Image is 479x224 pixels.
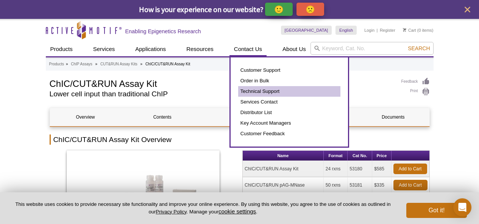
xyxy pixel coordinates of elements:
[274,5,284,14] p: 🙂
[95,62,98,66] li: »
[49,61,64,68] a: Products
[372,151,391,161] th: Price
[131,42,170,56] a: Applications
[463,5,472,14] button: close
[139,5,264,14] span: How is your experience on our website?
[406,45,432,52] button: Search
[243,151,324,161] th: Name
[408,45,430,51] span: Search
[403,28,406,32] img: Your Cart
[243,177,324,193] td: ChIC/CUT&RUN pAG-MNase
[348,177,372,193] td: 53181
[182,42,218,56] a: Resources
[310,42,434,55] input: Keyword, Cat. No.
[348,151,372,161] th: Cat No.
[401,77,430,86] a: Feedback
[453,198,471,216] div: Open Intercom Messenger
[403,28,416,33] a: Cart
[238,86,340,97] a: Technical Support
[238,97,340,107] a: Services Contact
[238,65,340,76] a: Customer Support
[71,61,92,68] a: ChIP Assays
[281,26,332,35] a: [GEOGRAPHIC_DATA]
[403,26,434,35] li: (0 items)
[145,62,190,66] li: ChIC/CUT&RUN Assay Kit
[238,128,340,139] a: Customer Feedback
[393,164,427,174] a: Add to Cart
[12,201,394,215] p: This website uses cookies to provide necessary site functionality and improve your online experie...
[364,28,374,33] a: Login
[306,5,315,14] p: 🙁
[89,42,120,56] a: Services
[278,42,310,56] a: About Us
[50,77,394,89] h1: ChIC/CUT&RUN Assay Kit
[335,26,357,35] a: English
[372,161,391,177] td: $585
[140,62,143,66] li: »
[372,177,391,193] td: $335
[393,180,428,190] a: Add to Cart
[50,134,430,145] h2: ChIC/CUT&RUN Assay Kit Overview
[50,108,121,126] a: Overview
[406,203,467,218] button: Got it!
[100,61,137,68] a: CUT&RUN Assay Kits
[243,161,324,177] td: ChIC/CUT&RUN Assay Kit
[348,161,372,177] td: 53180
[220,191,237,209] a: ❯
[156,209,186,215] a: Privacy Policy
[66,62,68,66] li: »
[46,42,77,56] a: Products
[204,108,275,126] a: Data
[377,26,378,35] li: |
[50,191,66,209] a: ❮
[324,161,348,177] td: 24 rxns
[324,177,348,193] td: 50 rxns
[127,108,198,126] a: Contents
[238,107,340,118] a: Distributor List
[218,208,256,215] button: cookie settings
[401,88,430,96] a: Print
[229,42,267,56] a: Contact Us
[50,91,394,97] h2: Lower cell input than traditional ChIP
[357,108,429,126] a: Documents
[238,118,340,128] a: Key Account Managers
[238,76,340,86] a: Order in Bulk
[324,151,348,161] th: Format
[380,28,395,33] a: Register
[125,28,201,35] h2: Enabling Epigenetics Research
